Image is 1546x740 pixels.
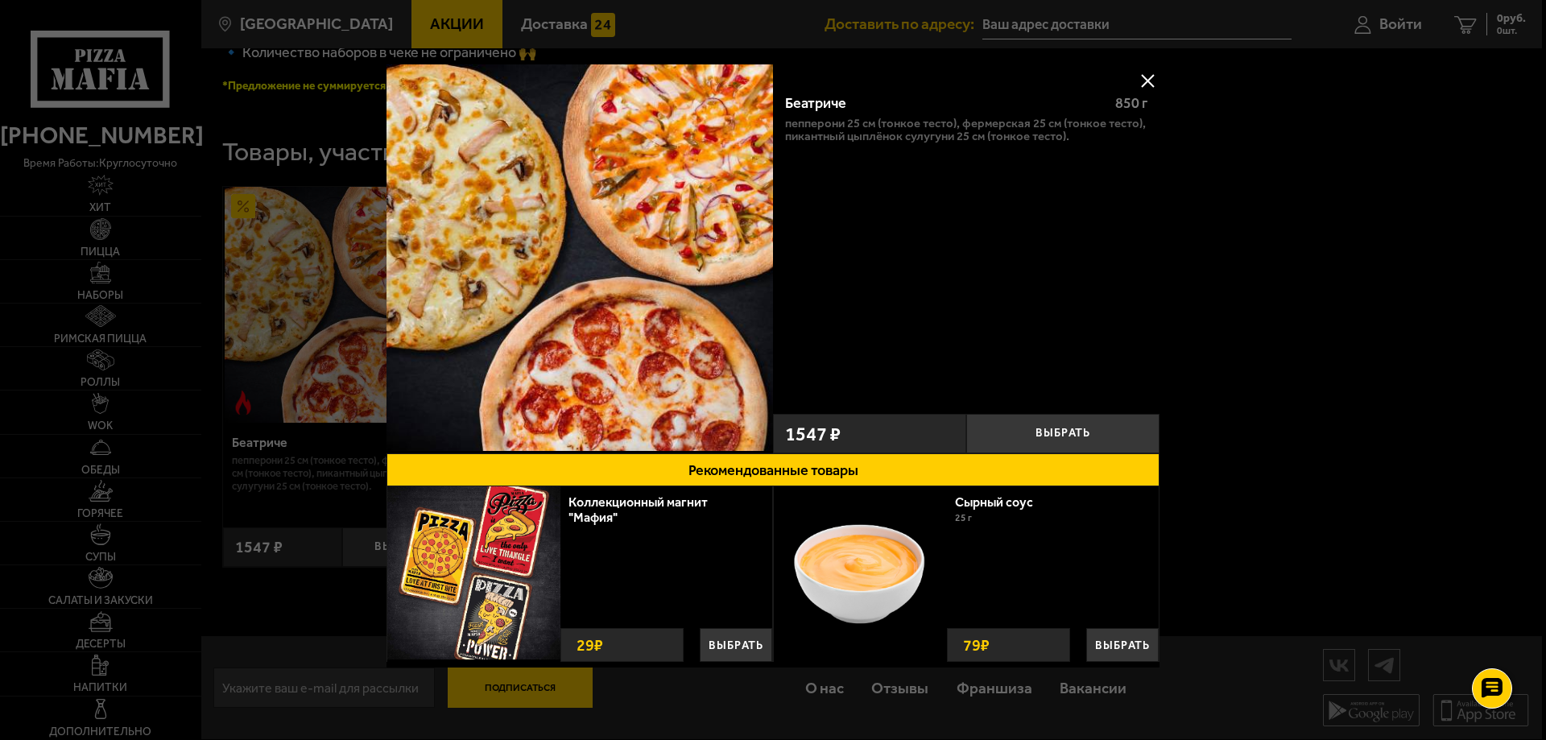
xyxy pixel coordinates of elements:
button: Выбрать [1086,628,1159,662]
button: Выбрать [966,414,1159,453]
button: Выбрать [700,628,772,662]
strong: 79 ₽ [959,629,994,661]
a: Сырный соус [955,494,1049,510]
span: 1547 ₽ [785,424,841,444]
a: Беатриче [386,64,773,453]
strong: 29 ₽ [573,629,607,661]
img: Беатриче [386,64,773,451]
span: 25 г [955,512,972,523]
p: Пепперони 25 см (тонкое тесто), Фермерская 25 см (тонкое тесто), Пикантный цыплёнок сулугуни 25 с... [785,117,1147,143]
a: Коллекционный магнит "Мафия" [568,494,708,525]
button: Рекомендованные товары [386,453,1159,486]
div: Беатриче [785,95,1102,113]
span: 850 г [1115,94,1147,112]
